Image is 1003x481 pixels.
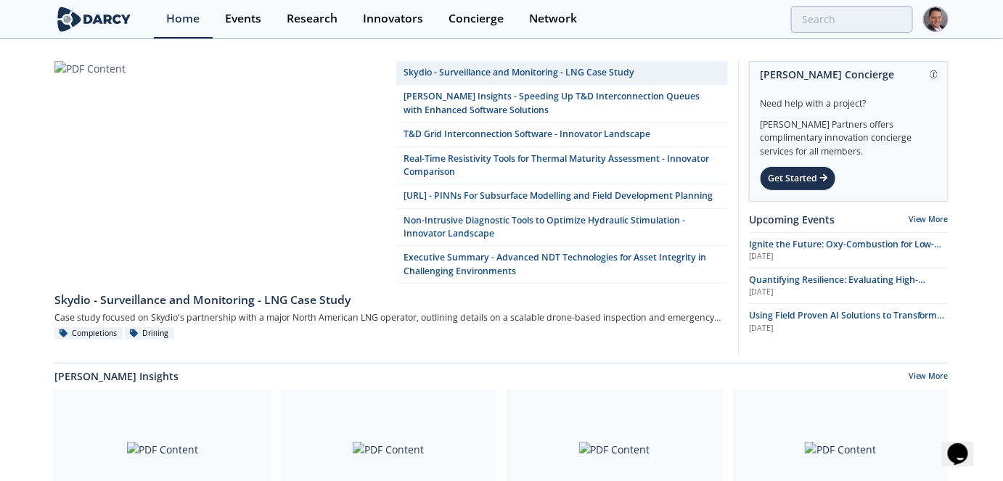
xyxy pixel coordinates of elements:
iframe: chat widget [942,423,988,466]
a: [PERSON_NAME] Insights - Speeding Up T&D Interconnection Queues with Enhanced Software Solutions [396,85,728,123]
a: [PERSON_NAME] Insights [54,369,179,384]
a: Ignite the Future: Oxy-Combustion for Low-Carbon Power [DATE] [749,238,949,263]
a: Skydio - Surveillance and Monitoring - LNG Case Study [396,61,728,85]
div: Get Started [760,166,836,191]
div: Innovators [363,13,423,25]
span: Using Field Proven AI Solutions to Transform Safety Programs [749,309,945,334]
a: View More [909,214,949,224]
a: [URL] - PINNs For Subsurface Modelling and Field Development Planning [396,184,728,208]
img: logo-wide.svg [54,7,134,32]
div: [PERSON_NAME] Partners offers complimentary innovation concierge services for all members. [760,110,938,158]
a: Skydio - Surveillance and Monitoring - LNG Case Study [54,284,728,308]
div: Network [529,13,577,25]
div: Events [225,13,261,25]
a: Upcoming Events [749,212,835,227]
div: [DATE] [749,323,949,334]
img: information.svg [930,70,938,78]
a: Quantifying Resilience: Evaluating High-Impact, Low-Frequency (HILF) Events [DATE] [749,274,949,298]
a: Executive Summary - Advanced NDT Technologies for Asset Integrity in Challenging Environments [396,246,728,284]
div: Skydio - Surveillance and Monitoring - LNG Case Study [54,292,728,309]
span: Quantifying Resilience: Evaluating High-Impact, Low-Frequency (HILF) Events [749,274,925,299]
div: [DATE] [749,287,949,298]
div: Concierge [449,13,504,25]
a: View More [909,371,949,384]
div: Case study focused on Skydio's partnership with a major North American LNG operator, outlining de... [54,308,728,326]
img: Profile [923,7,949,32]
div: Completions [54,327,123,340]
a: Non-Intrusive Diagnostic Tools to Optimize Hydraulic Stimulation - Innovator Landscape [396,209,728,247]
div: Need help with a project? [760,87,938,110]
div: Home [166,13,200,25]
div: Research [287,13,337,25]
a: Real-Time Resistivity Tools for Thermal Maturity Assessment - Innovator Comparison [396,147,728,185]
input: Advanced Search [791,6,913,33]
div: [DATE] [749,251,949,263]
a: T&D Grid Interconnection Software - Innovator Landscape [396,123,728,147]
span: Ignite the Future: Oxy-Combustion for Low-Carbon Power [749,238,942,263]
a: Using Field Proven AI Solutions to Transform Safety Programs [DATE] [749,309,949,334]
div: Drilling [125,327,174,340]
div: [PERSON_NAME] Concierge [760,62,938,87]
